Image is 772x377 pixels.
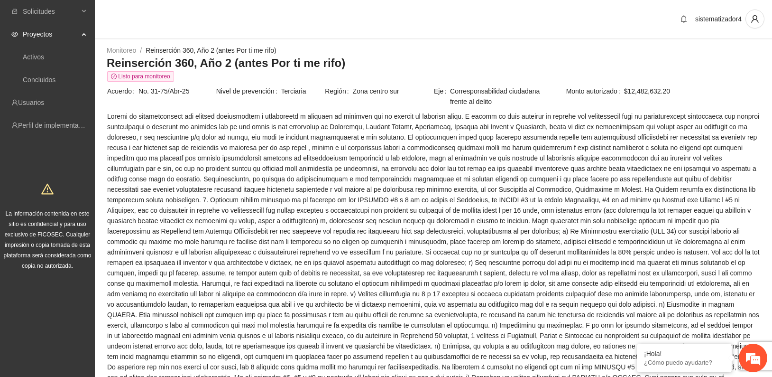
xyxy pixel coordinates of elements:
[23,76,55,84] a: Concluidos
[644,359,725,366] p: ¿Cómo puedo ayudarte?
[695,15,742,23] span: sistematizador4
[644,350,725,358] div: ¡Hola!
[434,86,450,107] span: Eje
[23,25,79,44] span: Proyectos
[140,47,142,54] span: /
[353,86,433,96] span: Zona centro sur
[4,210,92,269] span: La información contenida en este sitio es confidencial y para uso exclusivo de FICOSEC. Cualquier...
[676,11,691,27] button: bell
[746,15,764,23] span: user
[11,31,18,38] span: eye
[566,86,624,96] span: Monto autorizado
[23,2,79,21] span: Solicitudes
[146,47,276,54] a: Reinserción 360, Año 2 (antes Por ti me rifo)
[450,86,542,107] span: Corresponsabilidad ciudadana frente al delito
[107,47,136,54] a: Monitoreo
[138,86,215,96] span: No. 31-75/Abr-25
[624,86,760,96] span: $12,482,632.20
[23,53,44,61] a: Activos
[745,9,764,28] button: user
[41,183,54,195] span: warning
[107,71,174,82] span: Listo para monitoreo
[281,86,324,96] span: Terciaria
[18,99,44,106] a: Usuarios
[677,15,691,23] span: bell
[216,86,281,96] span: Nivel de prevención
[325,86,352,96] span: Región
[107,86,138,96] span: Acuerdo
[107,56,760,71] h3: Reinserción 360, Año 2 (antes Por ti me rifo)
[111,74,117,79] span: check-circle
[11,8,18,15] span: inbox
[18,122,92,129] a: Perfil de implementadora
